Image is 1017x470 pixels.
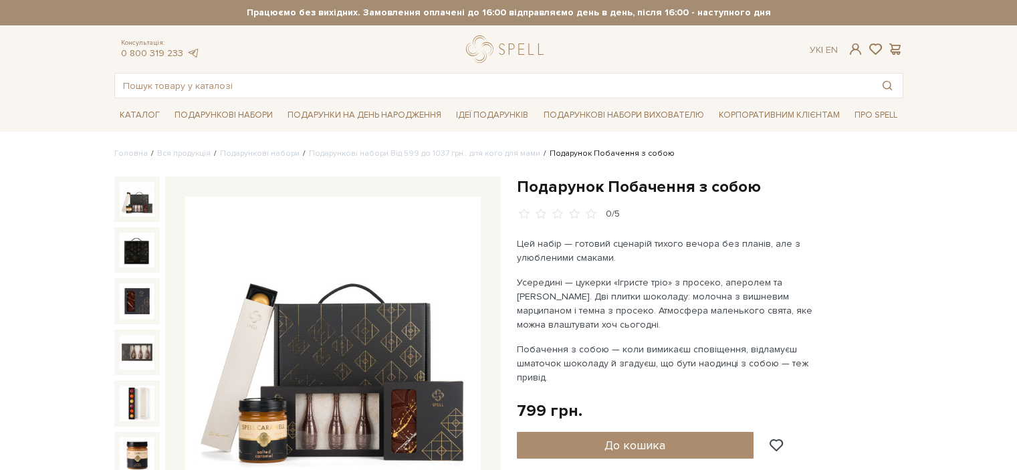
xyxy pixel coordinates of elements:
div: 799 грн. [517,400,582,421]
a: Корпоративним клієнтам [713,104,845,126]
img: Подарунок Побачення з собою [120,233,154,267]
a: Каталог [114,105,165,126]
a: Головна [114,148,148,158]
a: Подарункові набори Від 599 до 1037 грн.. для кого для мами [309,148,540,158]
a: logo [466,35,550,63]
span: До кошика [604,438,665,453]
a: Подарунки на День народження [282,105,447,126]
button: До кошика [517,432,754,459]
strong: Працюємо без вихідних. Замовлення оплачені до 16:00 відправляємо день в день, після 16:00 - насту... [114,7,903,19]
a: Подарункові набори [169,105,278,126]
a: Про Spell [849,105,903,126]
li: Подарунок Побачення з собою [540,148,675,160]
div: 0/5 [606,208,620,221]
a: Ідеї подарунків [451,105,534,126]
h1: Подарунок Побачення з собою [517,177,903,197]
p: Цей набір — готовий сценарій тихого вечора без планів, але з улюбленими смаками. [517,237,830,265]
button: Пошук товару у каталозі [872,74,903,98]
p: Усередині — цукерки «Ігристе тріо» з просеко, аперолем та [PERSON_NAME]. Дві плитки шоколаду: мол... [517,275,830,332]
img: Подарунок Побачення з собою [120,283,154,318]
img: Подарунок Побачення з собою [120,335,154,370]
input: Пошук товару у каталозі [115,74,872,98]
a: Подарункові набори вихователю [538,104,709,126]
p: Побачення з собою — коли вимикаєш сповіщення, відламуєш шматочок шоколаду й згадуєш, що бути наод... [517,342,830,384]
img: Подарунок Побачення з собою [120,182,154,217]
a: 0 800 319 233 [121,47,183,59]
a: En [826,44,838,55]
span: Консультація: [121,39,200,47]
a: Подарункові набори [220,148,300,158]
img: Подарунок Побачення з собою [120,386,154,421]
div: Ук [810,44,838,56]
a: telegram [187,47,200,59]
a: Вся продукція [157,148,211,158]
span: | [821,44,823,55]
